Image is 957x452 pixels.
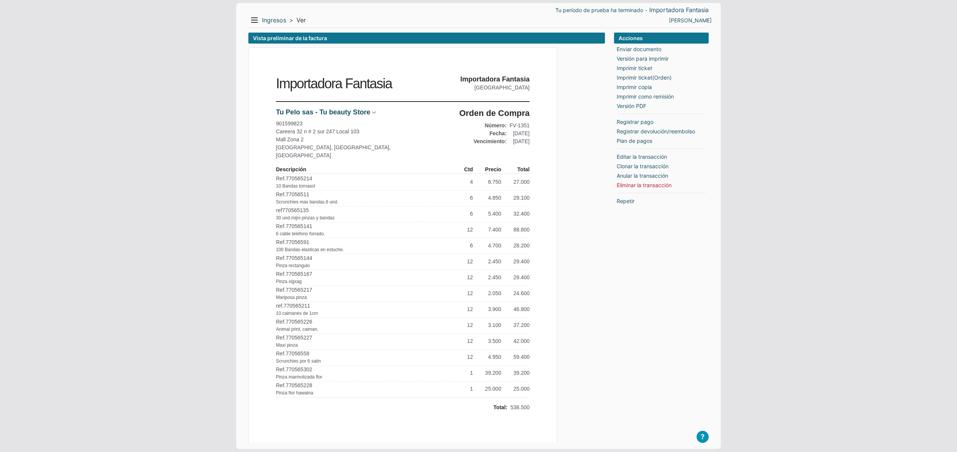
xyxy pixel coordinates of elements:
[473,349,501,364] div: 4.950
[617,64,652,72] a: Imprimir ticket
[276,358,321,364] div: Scrunchies por 6 satin
[452,175,473,189] div: 4
[617,102,646,110] a: Versión PDF
[473,381,501,396] div: 25.000
[501,238,530,253] div: 28.200
[452,286,473,301] div: 12
[501,349,530,364] div: 59.400
[474,138,507,145] div: Vencimiento:
[617,55,669,63] a: Versión para imprimir
[510,404,530,411] div: 538.500
[473,190,501,205] div: 4.850
[276,75,454,92] div: Importadora Fantasia
[493,404,507,411] div: Total:
[452,190,473,205] div: 6
[617,172,668,180] a: Anular la transacción
[276,286,452,301] div: Ref.770565217
[555,6,643,14] a: Tu período de prueba ha terminado
[276,128,401,136] div: Careera 32 n # 2 sur 247 Local 103
[459,108,530,119] div: Orden de Compra
[276,294,307,301] div: Mariposa pinza
[296,16,306,24] span: Ver
[473,175,501,189] div: 6.750
[473,270,501,285] div: 2.450
[473,166,501,174] div: Precio
[276,262,310,269] div: Pinza rectangulo
[617,83,652,91] a: Imprimir copia
[501,166,530,174] div: Total
[276,108,370,117] a: Tu Pelo sas - Tu beauty Store
[645,8,647,13] span: -
[276,199,338,205] div: Scrunchies mas bandas.6 und.
[617,118,653,126] a: Registrar pago
[452,333,473,349] div: 12
[452,238,473,253] div: 6
[276,206,452,221] div: ref770565135
[617,181,672,189] a: Eliminar la transacción
[474,122,507,130] div: Número:
[276,278,302,285] div: Pinza xigxag
[452,381,473,396] div: 1
[473,206,501,221] div: 5.400
[510,130,530,138] div: [DATE]
[276,144,401,160] div: [GEOGRAPHIC_DATA], [GEOGRAPHIC_DATA], [GEOGRAPHIC_DATA]
[473,302,501,317] div: 3.900
[276,333,452,349] div: Ref.770565227
[452,317,473,333] div: 12
[276,302,452,317] div: ref.770565211
[501,206,530,221] div: 32.400
[501,381,530,396] div: 25.000
[262,16,286,24] a: Ingresos
[276,238,452,253] div: Ref.77056591
[617,162,669,170] a: Clonar la transacción
[289,16,293,24] span: >
[276,214,335,221] div: 30 und.mijni pinzas y bandas
[473,286,501,301] div: 2.050
[617,92,674,100] a: Imprimir como remisión
[501,175,530,189] div: 27.000
[276,120,401,128] div: 901599823
[460,75,530,84] div: Importadora Fantasia
[460,84,530,92] div: [GEOGRAPHIC_DATA]
[276,326,318,333] div: Animal print, caiman.
[248,33,605,44] div: Vista preliminar de la factura
[276,136,401,144] div: Mall Zona 2
[649,6,709,14] a: Importadora Fantasia
[614,33,709,44] div: Acciones
[276,222,452,237] div: Ref.770565141
[473,254,501,269] div: 2.450
[452,270,473,285] div: 12
[276,175,452,189] div: Ref.770565214
[452,222,473,237] div: 12
[473,365,501,380] div: 39.200
[501,222,530,237] div: 88.800
[501,286,530,301] div: 24.600
[510,122,530,130] div: FV-1351
[501,254,530,269] div: 29.400
[501,302,530,317] div: 46.800
[276,365,452,380] div: Ref.770565302
[617,197,634,205] a: Repetir
[276,183,315,189] div: 10 Bandas tornasol
[501,317,530,333] div: 37.200
[452,166,473,174] div: Ctd
[617,74,672,81] a: Imprimir ticket(Orden)
[452,206,473,221] div: 6
[501,365,530,380] div: 39.200
[276,246,344,253] div: 100 Bandas elasticas en estuche.
[276,381,452,396] div: Ref.770565228
[473,333,501,349] div: 3.500
[473,222,501,237] div: 7.400
[617,153,667,161] a: Editar la transacción
[276,270,452,285] div: Ref.770565167
[501,270,530,285] div: 29.400
[697,431,709,443] button: ?
[276,389,313,396] div: Pinza flor hawaina
[276,317,452,333] div: Ref.770565226
[276,310,318,317] div: 10 caimanes de 1cm
[276,349,452,364] div: Ref.77056558
[452,254,473,269] div: 12
[276,374,322,380] div: Pinza marmolizada flor
[501,333,530,349] div: 42.000
[276,166,452,174] div: Descripción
